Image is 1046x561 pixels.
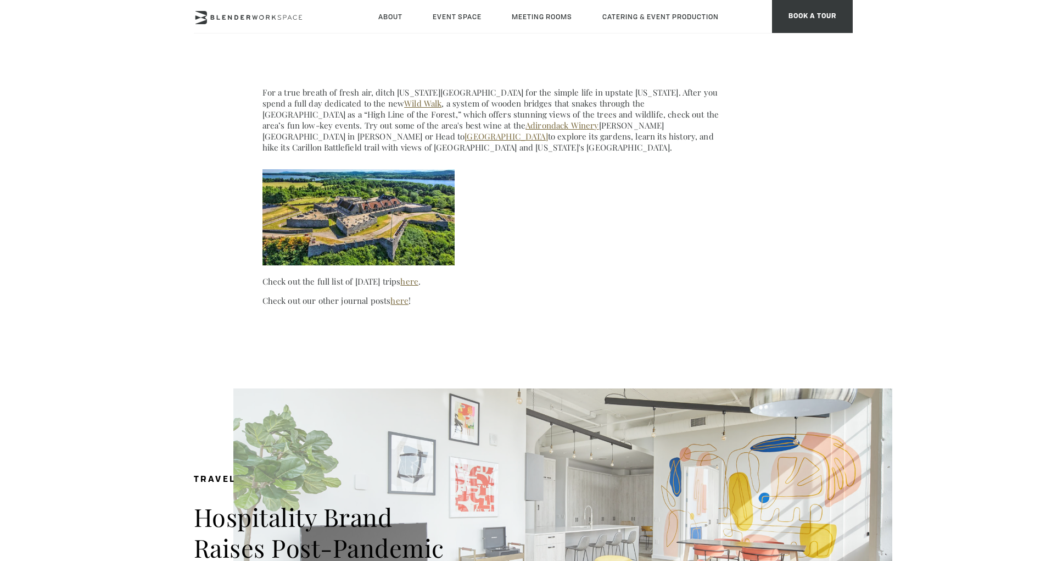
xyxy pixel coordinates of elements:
[400,276,418,287] a: here
[194,476,236,484] span: Travel
[525,120,599,131] a: Adirondack Winery
[404,98,441,109] a: Wild Walk
[262,87,729,153] p: For a true breath of fresh air, ditch [US_STATE][GEOGRAPHIC_DATA] for the simple life in upstate ...
[262,276,729,287] p: Check out the full list of [DATE] trips .
[390,295,409,306] a: here
[465,131,548,142] a: [GEOGRAPHIC_DATA]
[262,295,729,306] p: Check out our other journal posts !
